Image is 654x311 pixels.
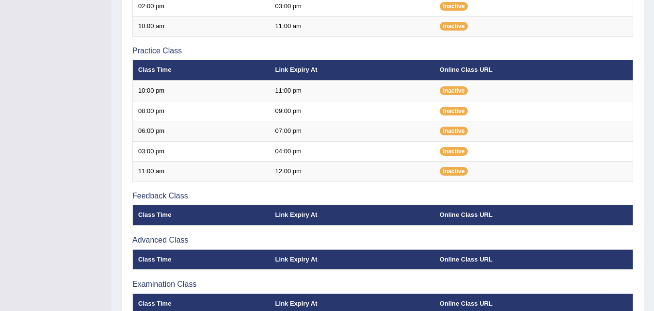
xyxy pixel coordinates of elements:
td: 10:00 am [133,16,270,37]
span: Inactive [440,127,468,135]
th: Link Expiry At [270,205,434,226]
span: Inactive [440,2,468,11]
h3: Advanced Class [132,236,633,245]
th: Online Class URL [434,60,633,81]
span: Inactive [440,86,468,95]
h3: Practice Class [132,47,633,55]
td: 12:00 pm [270,162,434,182]
th: Link Expiry At [270,249,434,270]
h3: Examination Class [132,280,633,289]
th: Link Expiry At [270,60,434,81]
th: Class Time [133,205,270,226]
td: 11:00 pm [270,81,434,101]
td: 11:00 am [133,162,270,182]
th: Online Class URL [434,205,633,226]
td: 06:00 pm [133,121,270,142]
th: Class Time [133,249,270,270]
span: Inactive [440,147,468,156]
td: 10:00 pm [133,81,270,101]
span: Inactive [440,22,468,31]
td: 11:00 am [270,16,434,37]
span: Inactive [440,167,468,176]
td: 08:00 pm [133,101,270,121]
th: Class Time [133,60,270,81]
td: 09:00 pm [270,101,434,121]
span: Inactive [440,107,468,115]
td: 07:00 pm [270,121,434,142]
h3: Feedback Class [132,192,633,200]
td: 04:00 pm [270,141,434,162]
th: Online Class URL [434,249,633,270]
td: 03:00 pm [133,141,270,162]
